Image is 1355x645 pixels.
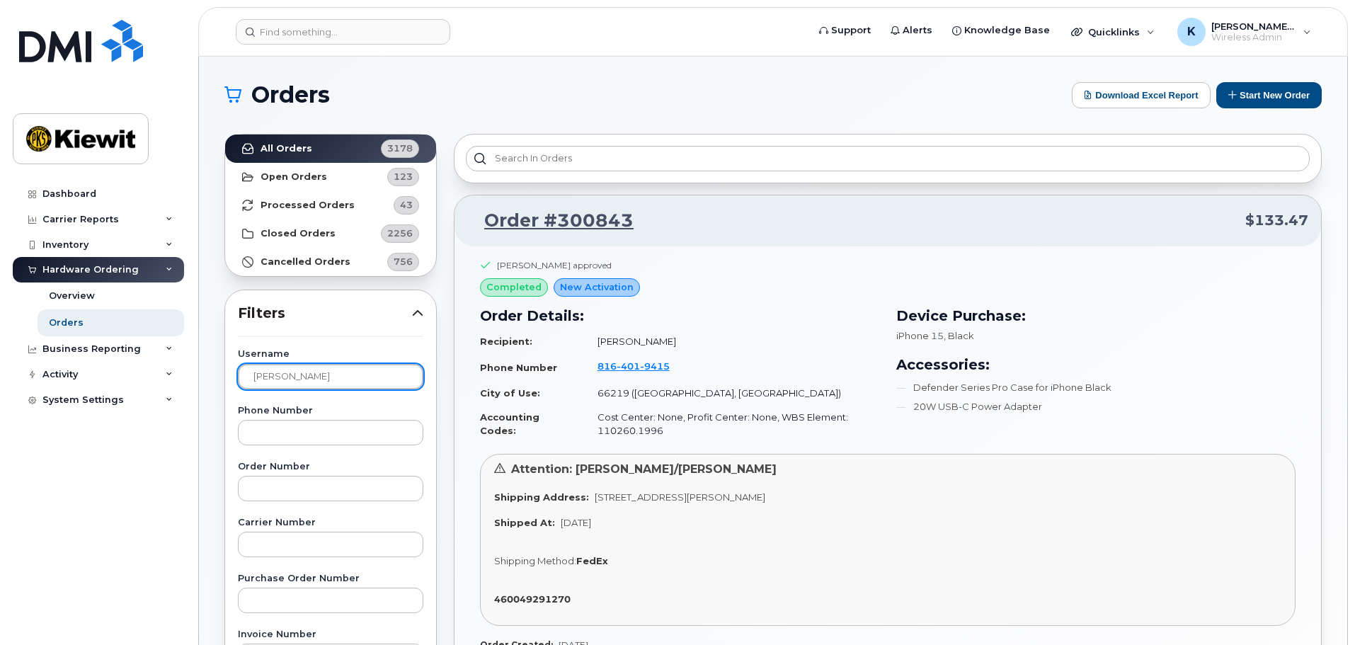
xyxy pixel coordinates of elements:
[480,305,879,326] h3: Order Details:
[225,135,436,163] a: All Orders3178
[225,163,436,191] a: Open Orders123
[225,248,436,276] a: Cancelled Orders756
[387,142,413,155] span: 3178
[585,329,879,354] td: [PERSON_NAME]
[251,84,330,105] span: Orders
[896,400,1296,413] li: 20W USB-C Power Adapter
[896,381,1296,394] li: Defender Series Pro Case for iPhone Black
[896,354,1296,375] h3: Accessories:
[511,462,777,476] span: Attention: [PERSON_NAME]/[PERSON_NAME]
[238,303,412,324] span: Filters
[640,360,670,372] span: 9415
[261,200,355,211] strong: Processed Orders
[467,208,634,234] a: Order #300843
[238,350,423,359] label: Username
[225,219,436,248] a: Closed Orders2256
[261,171,327,183] strong: Open Orders
[560,280,634,294] span: New Activation
[494,491,589,503] strong: Shipping Address:
[225,191,436,219] a: Processed Orders43
[480,411,539,436] strong: Accounting Codes:
[261,143,312,154] strong: All Orders
[494,517,555,528] strong: Shipped At:
[561,517,591,528] span: [DATE]
[238,574,423,583] label: Purchase Order Number
[238,518,423,527] label: Carrier Number
[494,593,571,605] strong: 460049291270
[896,330,944,341] span: iPhone 15
[1293,583,1344,634] iframe: Messenger Launcher
[394,255,413,268] span: 756
[896,305,1296,326] h3: Device Purchase:
[598,360,687,372] a: 8164019415
[598,360,670,372] span: 816
[1216,82,1322,108] button: Start New Order
[480,362,557,373] strong: Phone Number
[400,198,413,212] span: 43
[486,280,542,294] span: completed
[1245,210,1308,231] span: $133.47
[944,330,974,341] span: , Black
[617,360,640,372] span: 401
[494,593,576,605] a: 460049291270
[238,462,423,472] label: Order Number
[261,256,350,268] strong: Cancelled Orders
[576,555,608,566] strong: FedEx
[480,336,532,347] strong: Recipient:
[387,227,413,240] span: 2256
[238,406,423,416] label: Phone Number
[585,405,879,443] td: Cost Center: None, Profit Center: None, WBS Element: 110260.1996
[585,381,879,406] td: 66219 ([GEOGRAPHIC_DATA], [GEOGRAPHIC_DATA])
[466,146,1310,171] input: Search in orders
[494,555,576,566] span: Shipping Method:
[1072,82,1211,108] button: Download Excel Report
[595,491,765,503] span: [STREET_ADDRESS][PERSON_NAME]
[480,387,540,399] strong: City of Use:
[497,259,612,271] div: [PERSON_NAME] approved
[238,630,423,639] label: Invoice Number
[261,228,336,239] strong: Closed Orders
[394,170,413,183] span: 123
